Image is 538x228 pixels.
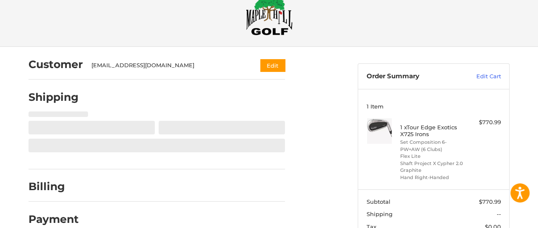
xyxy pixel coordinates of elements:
div: [EMAIL_ADDRESS][DOMAIN_NAME] [91,61,244,70]
li: Hand Right-Handed [400,174,465,181]
li: Shaft Project X Cypher 2.0 Graphite [400,160,465,174]
li: Flex Lite [400,153,465,160]
span: -- [497,211,501,217]
h3: Order Summary [367,72,458,81]
span: $770.99 [479,198,501,205]
h2: Shipping [28,91,79,104]
h2: Payment [28,213,79,226]
h3: 1 Item [367,103,501,110]
li: Set Composition 6-PW+AW (6 Clubs) [400,139,465,153]
div: $770.99 [467,118,501,127]
a: Edit Cart [458,72,501,81]
span: Subtotal [367,198,390,205]
button: Edit [260,59,285,71]
h4: 1 x Tour Edge Exotics X725 Irons [400,124,465,138]
h2: Billing [28,180,78,193]
h2: Customer [28,58,83,71]
span: Shipping [367,211,393,217]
